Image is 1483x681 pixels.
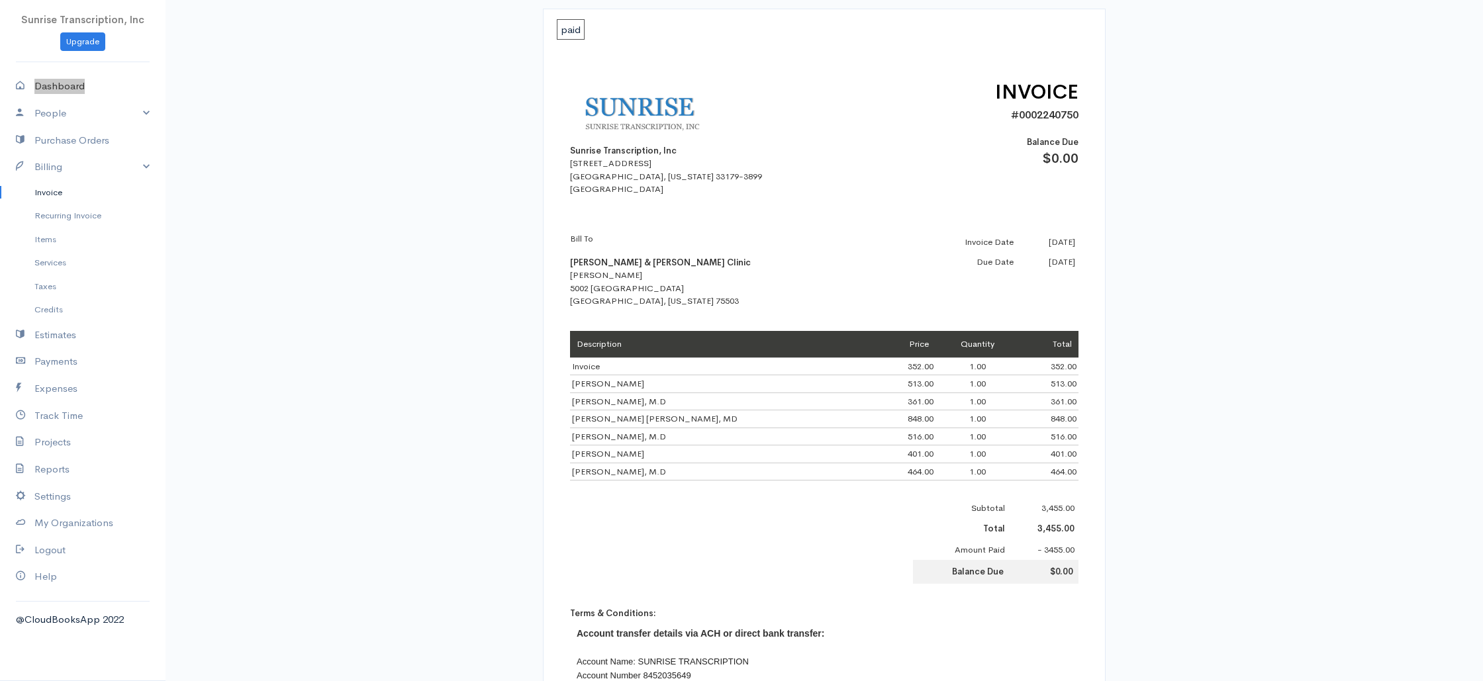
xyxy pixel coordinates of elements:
td: [PERSON_NAME] [570,375,876,393]
td: [PERSON_NAME], M.D [570,428,876,445]
div: @CloudBooksApp 2022 [16,612,150,627]
b: Sunrise Transcription, Inc [570,145,677,156]
td: Price [876,331,935,357]
b: Total [983,523,1005,534]
b: Terms & Conditions: [570,608,656,619]
span: #0002240750 [1011,108,1078,122]
span: paid [557,19,585,40]
td: 1.00 [935,410,1020,428]
td: 361.00 [876,392,935,410]
td: 1.00 [935,445,1020,463]
img: logo-41.gif [570,77,736,144]
td: 1.00 [935,392,1020,410]
b: Account transfer details via ACH or direct bank transfer: [577,628,824,639]
td: Total [1020,331,1078,357]
td: 513.00 [876,375,935,393]
td: Description [570,331,876,357]
td: $0.00 [1009,560,1078,584]
td: 361.00 [1020,392,1078,410]
span: Account Number 8452035649 [577,670,691,680]
td: 848.00 [876,410,935,428]
td: 1.00 [935,428,1020,445]
td: [PERSON_NAME], M.D [570,463,876,480]
td: Amount Paid [913,539,1009,561]
td: 513.00 [1020,375,1078,393]
td: [PERSON_NAME] [PERSON_NAME], MD [570,410,876,428]
b: 3,455.00 [1037,523,1075,534]
td: 401.00 [1020,445,1078,463]
td: Invoice Date [913,232,1017,252]
div: [STREET_ADDRESS] [GEOGRAPHIC_DATA], [US_STATE] 33179-3899 [GEOGRAPHIC_DATA] [570,157,802,196]
td: 3,455.00 [1009,498,1078,519]
span: INVOICE [995,79,1078,105]
td: 352.00 [876,357,935,375]
span: Balance Due [1027,136,1078,148]
p: Bill To [570,232,802,246]
td: Balance Due [913,560,1009,584]
td: 1.00 [935,375,1020,393]
td: 516.00 [876,428,935,445]
span: Sunrise Transcription, Inc [21,13,144,26]
td: [PERSON_NAME] [570,445,876,463]
td: [DATE] [1017,232,1078,252]
td: 848.00 [1020,410,1078,428]
td: 401.00 [876,445,935,463]
td: Due Date [913,252,1017,272]
span: $0.00 [1042,150,1078,167]
td: 464.00 [876,463,935,480]
td: 1.00 [935,463,1020,480]
span: Account Name: SUNRISE TRANSCRIPTION [577,657,749,666]
td: - 3455.00 [1009,539,1078,561]
td: Quantity [935,331,1020,357]
b: [PERSON_NAME] & [PERSON_NAME] Clinic [570,257,751,268]
td: 1.00 [935,357,1020,375]
td: 464.00 [1020,463,1078,480]
td: 352.00 [1020,357,1078,375]
td: [PERSON_NAME], M.D [570,392,876,410]
td: 516.00 [1020,428,1078,445]
td: Subtotal [913,498,1009,519]
div: [PERSON_NAME] 5002 [GEOGRAPHIC_DATA] [GEOGRAPHIC_DATA], [US_STATE] 75503 [570,232,802,308]
td: Invoice [570,357,876,375]
a: Upgrade [60,32,105,52]
td: [DATE] [1017,252,1078,272]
